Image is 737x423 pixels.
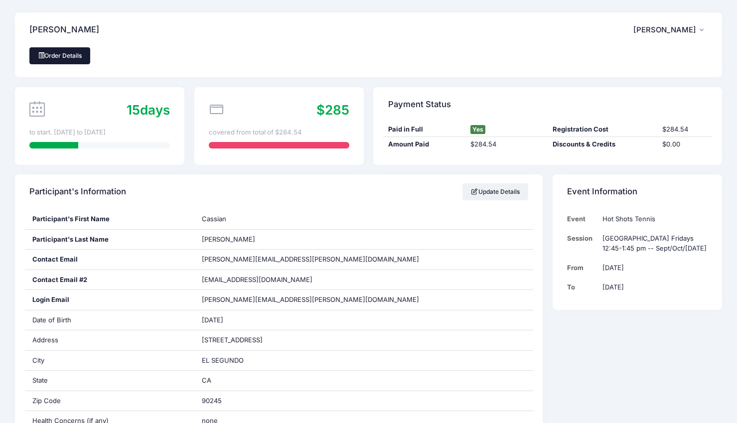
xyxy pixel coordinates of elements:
[202,295,419,305] span: [PERSON_NAME][EMAIL_ADDRESS][PERSON_NAME][DOMAIN_NAME]
[202,275,326,285] span: [EMAIL_ADDRESS][DOMAIN_NAME]
[202,316,223,324] span: [DATE]
[316,102,349,118] span: $285
[465,140,548,149] div: $284.54
[567,178,637,206] h4: Event Information
[548,125,657,135] div: Registration Cost
[202,255,419,263] span: [PERSON_NAME][EMAIL_ADDRESS][PERSON_NAME][DOMAIN_NAME]
[25,310,194,330] div: Date of Birth
[567,209,597,229] td: Event
[462,183,529,200] a: Update Details
[548,140,657,149] div: Discounts & Credits
[202,376,211,384] span: CA
[383,125,465,135] div: Paid in Full
[657,125,712,135] div: $284.54
[202,215,226,223] span: Cassian
[202,235,255,243] span: [PERSON_NAME]
[567,229,597,258] td: Session
[202,356,244,364] span: EL SEGUNDO
[29,47,90,64] a: Order Details
[29,178,126,206] h4: Participant's Information
[29,128,170,138] div: to start. [DATE] to [DATE]
[29,16,99,44] h4: [PERSON_NAME]
[127,100,170,120] div: days
[25,230,194,250] div: Participant's Last Name
[657,140,712,149] div: $0.00
[567,278,597,297] td: To
[25,391,194,411] div: Zip Code
[597,278,708,297] td: [DATE]
[202,397,222,405] span: 90245
[202,336,263,344] span: [STREET_ADDRESS]
[25,250,194,270] div: Contact Email
[597,229,708,258] td: [GEOGRAPHIC_DATA] Fridays 12:45-1:45 pm -- Sept/Oct/[DATE]
[388,90,451,119] h4: Payment Status
[597,258,708,278] td: [DATE]
[470,125,485,134] span: Yes
[25,209,194,229] div: Participant's First Name
[383,140,465,149] div: Amount Paid
[567,258,597,278] td: From
[209,128,349,138] div: covered from total of $284.54
[25,290,194,310] div: Login Email
[25,371,194,391] div: State
[25,351,194,371] div: City
[25,270,194,290] div: Contact Email #2
[633,18,708,41] button: [PERSON_NAME]
[597,209,708,229] td: Hot Shots Tennis
[127,102,140,118] span: 15
[25,330,194,350] div: Address
[633,25,696,34] span: [PERSON_NAME]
